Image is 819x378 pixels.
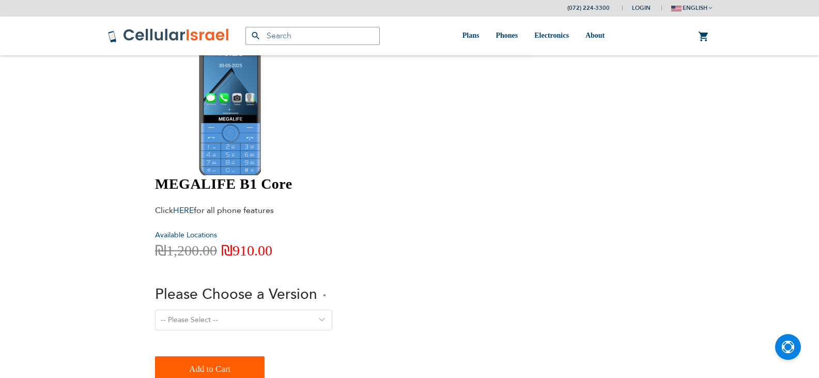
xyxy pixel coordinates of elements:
[155,243,217,259] span: ₪1,200.00
[107,28,230,43] img: Cellular Israel Logo
[462,17,480,55] a: Plans
[567,4,610,12] a: (072) 224-3300
[245,27,380,45] input: Search
[671,1,712,16] button: english
[496,17,518,55] a: Phones
[221,243,272,259] span: ₪910.00
[199,25,261,175] img: MEGALIFE B1 Core
[496,32,518,39] span: Phones
[462,32,480,39] span: Plans
[585,17,605,55] a: About
[585,32,605,39] span: About
[173,205,194,216] a: HERE
[155,205,315,216] div: Click for all phone features
[534,17,569,55] a: Electronics
[155,284,317,304] span: Please Choose a Version
[534,32,569,39] span: Electronics
[155,230,217,240] a: Available Locations
[671,6,682,11] img: english
[155,175,517,193] h1: MEGALIFE B1 Core
[632,4,651,12] span: Login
